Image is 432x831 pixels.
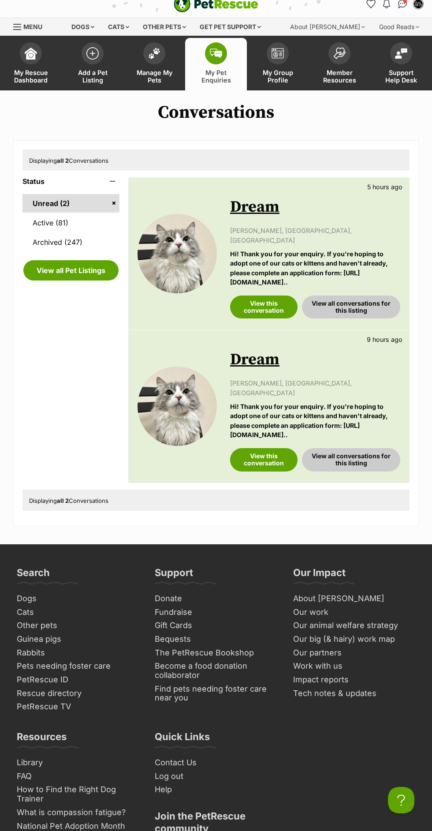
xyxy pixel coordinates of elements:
[290,687,419,700] a: Tech notes & updates
[73,69,112,84] span: Add a Pet Listing
[62,38,123,90] a: Add a Pet Listing
[13,646,142,660] a: Rabbits
[290,633,419,646] a: Our big (& hairy) work map
[230,197,279,217] a: Dream
[137,18,192,36] div: Other pets
[309,38,370,90] a: Member Resources
[13,619,142,633] a: Other pets
[134,69,174,84] span: Manage My Pets
[13,606,142,619] a: Cats
[13,770,142,783] a: FAQ
[57,497,69,504] strong: all 2
[290,606,419,619] a: Our work
[155,566,193,584] h3: Support
[17,730,67,748] h3: Resources
[230,378,400,397] p: [PERSON_NAME], [GEOGRAPHIC_DATA], [GEOGRAPHIC_DATA]
[302,448,400,471] a: View all conversations for this listing
[86,47,99,60] img: add-pet-listing-icon-0afa8454b4691262ce3f59096e99ab1cd57d4a30225e0717b998d2c9b9846f56.svg
[151,633,280,646] a: Bequests
[230,249,400,287] p: Hi! Thank you for your enquiry. If you're hoping to adopt one of our cats or kittens and haven't ...
[151,682,280,705] a: Find pets needing foster care near you
[151,783,280,797] a: Help
[247,38,309,90] a: My Group Profile
[290,646,419,660] a: Our partners
[23,23,42,30] span: Menu
[258,69,298,84] span: My Group Profile
[151,756,280,770] a: Contact Us
[320,69,359,84] span: Member Resources
[13,673,142,687] a: PetRescue ID
[13,783,142,805] a: How to Find the Right Dog Trainer
[151,646,280,660] a: The PetRescue Bookshop
[102,18,135,36] div: Cats
[151,659,280,682] a: Become a food donation collaborator
[290,592,419,606] a: About [PERSON_NAME]
[151,592,280,606] a: Donate
[17,566,50,584] h3: Search
[13,592,142,606] a: Dogs
[302,296,400,318] a: View all conversations for this listing
[151,606,280,619] a: Fundraise
[155,730,210,748] h3: Quick Links
[151,770,280,783] a: Log out
[22,213,119,232] a: Active (81)
[185,38,247,90] a: My Pet Enquiries
[13,659,142,673] a: Pets needing foster care
[293,566,346,584] h3: Our Impact
[13,633,142,646] a: Guinea pigs
[13,18,48,34] a: Menu
[22,177,119,185] header: Status
[29,157,108,164] span: Displaying Conversations
[57,157,69,164] strong: all 2
[230,448,298,471] a: View this conversation
[25,47,37,60] img: dashboard-icon-eb2f2d2d3e046f16d808141f083e7271f6b2e854fb5c12c21221c1fb7104beca.svg
[194,18,267,36] div: Get pet support
[290,673,419,687] a: Impact reports
[13,806,142,820] a: What is compassion fatigue?
[123,38,185,90] a: Manage My Pets
[395,48,407,59] img: help-desk-icon-fdf02630f3aa405de69fd3d07c3f3aa587a6932b1a1747fa1d2bba05be0121f9.svg
[272,48,284,59] img: group-profile-icon-3fa3cf56718a62981997c0bc7e787c4b2cf8bcc04b72c1350f741eb67cf2f40e.svg
[290,659,419,673] a: Work with us
[138,367,217,446] img: Dream
[151,619,280,633] a: Gift Cards
[284,18,371,36] div: About [PERSON_NAME]
[138,214,217,293] img: Dream
[23,260,119,281] a: View all Pet Listings
[230,350,279,370] a: Dream
[22,194,119,213] a: Unread (2)
[230,296,298,318] a: View this conversation
[210,49,222,58] img: pet-enquiries-icon-7e3ad2cf08bfb03b45e93fb7055b45f3efa6380592205ae92323e6603595dc1f.svg
[13,687,142,700] a: Rescue directory
[388,787,414,813] iframe: Help Scout Beacon - Open
[11,69,51,84] span: My Rescue Dashboard
[29,497,108,504] span: Displaying Conversations
[148,48,160,59] img: manage-my-pets-icon-02211641906a0b7f246fdf0571729dbe1e7629f14944591b6c1af311fb30b64b.svg
[367,335,402,344] p: 9 hours ago
[373,18,425,36] div: Good Reads
[230,226,400,245] p: [PERSON_NAME], [GEOGRAPHIC_DATA], [GEOGRAPHIC_DATA]
[65,18,101,36] div: Dogs
[13,700,142,714] a: PetRescue TV
[290,619,419,633] a: Our animal welfare strategy
[370,38,432,90] a: Support Help Desk
[13,756,142,770] a: Library
[22,233,119,251] a: Archived (247)
[381,69,421,84] span: Support Help Desk
[196,69,236,84] span: My Pet Enquiries
[230,402,400,439] p: Hi! Thank you for your enquiry. If you're hoping to adopt one of our cats or kittens and haven't ...
[367,182,402,191] p: 5 hours ago
[333,47,346,59] img: member-resources-icon-8e73f808a243e03378d46382f2149f9095a855e16c252ad45f914b54edf8863c.svg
